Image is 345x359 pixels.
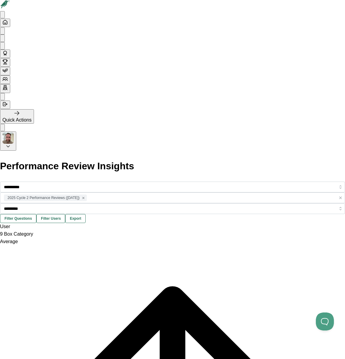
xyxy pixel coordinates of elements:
img: Jesse James [2,132,14,144]
span: Export [70,214,81,223]
button: Filter Users [36,214,65,223]
span: Filter Questions [5,214,32,223]
button: Export [65,214,86,223]
span: Quick Actions [2,117,32,122]
span: Filter Users [41,214,61,223]
span: 2025 Cycle 2 Performance Reviews ([DATE]) [8,195,80,201]
iframe: Help Scout Beacon - Open [316,312,334,330]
